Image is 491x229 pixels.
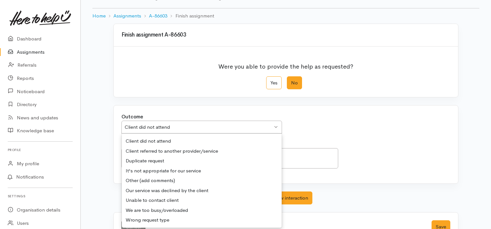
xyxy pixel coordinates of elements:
[218,58,353,71] p: Were you able to provide the help as requested?
[121,32,450,38] h3: Finish assignment A-86603
[266,76,282,90] label: Yes
[113,12,141,20] a: Assignments
[122,215,282,225] div: Wrong request type
[167,12,214,20] li: Finish assignment
[122,186,282,196] div: Our service was declined by the client
[122,156,282,166] div: Duplicate request
[149,12,167,20] a: A-86603
[8,192,73,201] h6: Settings
[125,124,273,131] div: Client did not attend
[122,146,282,156] div: Client referred to another provider/service
[122,195,282,205] div: Unable to contact client
[122,136,282,146] div: Client did not attend
[121,113,143,121] label: Outcome
[92,8,479,24] nav: breadcrumb
[122,205,282,215] div: We are too busy/overloaded
[92,12,106,20] a: Home
[122,166,282,176] div: It's not appropriate for our service
[122,176,282,186] div: Other (add comments)
[8,146,73,154] h6: Profile
[260,191,312,205] button: Add new interaction
[287,76,302,90] label: No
